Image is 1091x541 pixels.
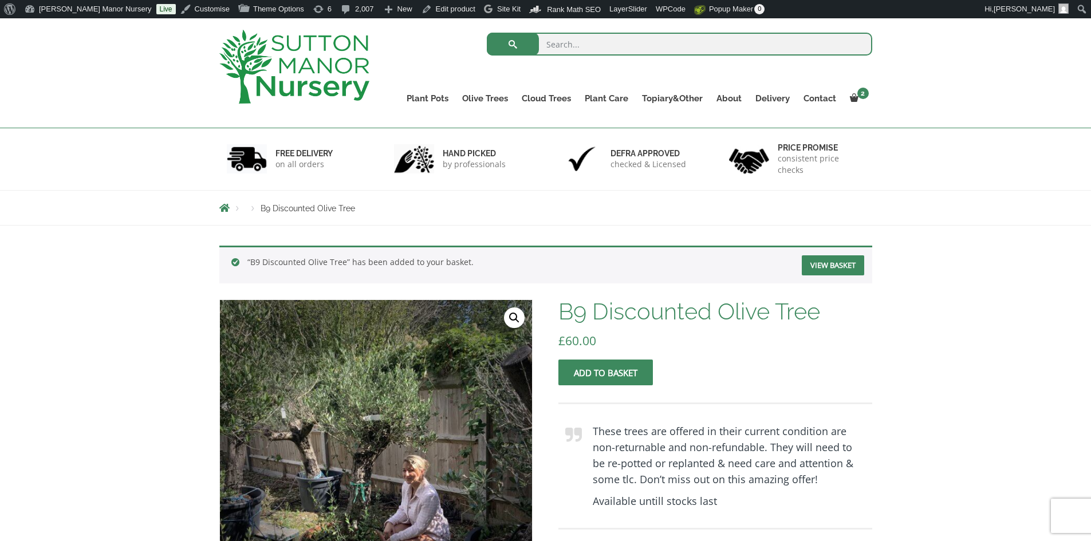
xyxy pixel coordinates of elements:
img: logo [219,30,369,104]
div: “B9 Discounted Olive Tree” has been added to your basket. [219,246,872,283]
img: 2.jpg [394,144,434,173]
a: View full-screen image gallery [504,307,525,328]
h6: hand picked [443,148,506,159]
p: checked & Licensed [611,159,686,170]
a: Olive Trees [455,90,515,106]
h6: Price promise [778,143,865,153]
span: 2 [857,88,869,99]
h6: Defra approved [611,148,686,159]
a: Plant Pots [400,90,455,106]
h1: B9 Discounted Olive Tree [558,299,872,323]
span: Rank Math SEO [547,5,601,14]
button: Add to basket [558,360,653,385]
a: Contact [797,90,843,106]
a: Delivery [749,90,797,106]
nav: Breadcrumbs [219,203,872,212]
p: on all orders [275,159,333,170]
a: About [710,90,749,106]
span: [PERSON_NAME] [994,5,1055,13]
span: 0 [754,4,765,14]
a: Live [156,4,176,14]
strong: These trees are offered in their current condition are non-returnable and non-refundable. They wi... [593,424,853,486]
img: 3.jpg [562,144,602,173]
p: consistent price checks [778,153,865,176]
span: £ [558,333,565,349]
span: B9 Discounted Olive Tree [261,204,355,213]
a: Cloud Trees [515,90,578,106]
img: 1.jpg [227,144,267,173]
h6: FREE DELIVERY [275,148,333,159]
a: View basket [802,255,864,275]
bdi: 60.00 [558,333,596,349]
img: 4.jpg [729,141,769,176]
span: Site Kit [497,5,521,13]
a: Topiary&Other [635,90,710,106]
input: Search... [487,33,872,56]
a: 2 [843,90,872,106]
a: Plant Care [578,90,635,106]
p: Available untill stocks last [593,493,857,509]
p: by professionals [443,159,506,170]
